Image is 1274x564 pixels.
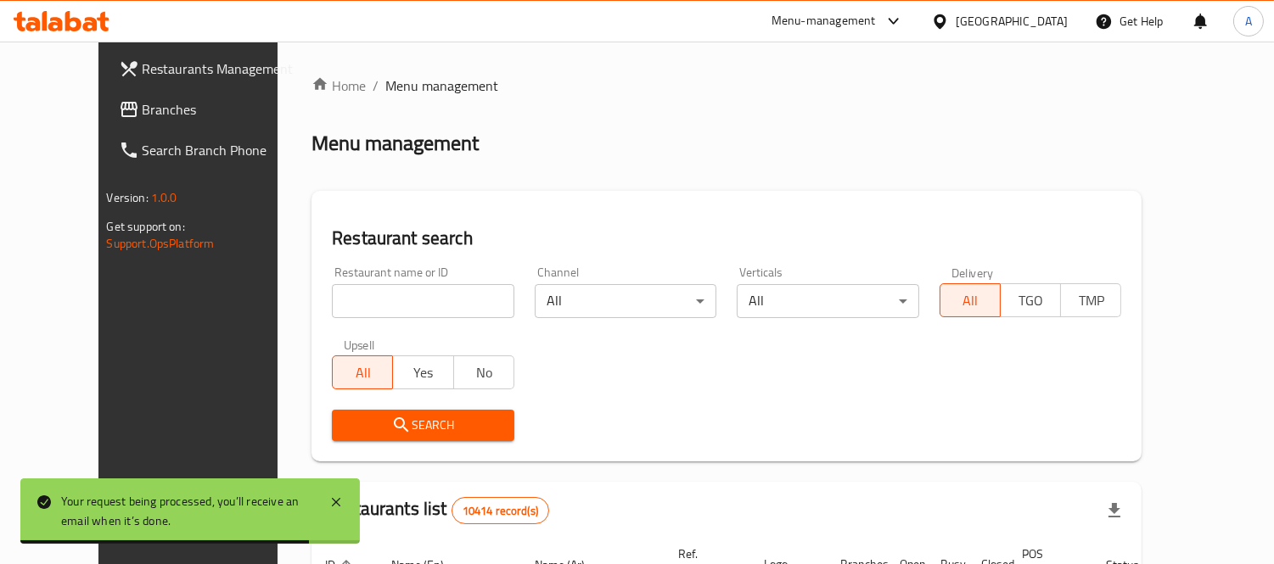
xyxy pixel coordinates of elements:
label: Upsell [344,338,375,350]
div: All [535,284,717,318]
span: TGO [1007,288,1054,313]
button: All [940,283,1001,317]
span: 1.0.0 [151,187,177,209]
label: Delivery [951,266,994,278]
button: No [453,355,514,389]
span: 10414 record(s) [452,503,548,519]
h2: Restaurant search [332,226,1121,251]
div: Your request being processed, you’ll receive an email when it’s done. [61,492,312,530]
span: All [947,288,994,313]
span: Branches [143,99,298,120]
div: Total records count [452,497,549,524]
a: Home [311,75,366,96]
span: Yes [400,360,446,385]
span: All [340,360,386,385]
span: A [1245,12,1252,31]
span: Restaurants Management [143,59,298,79]
button: TGO [1000,283,1061,317]
div: Menu-management [772,11,876,31]
button: Search [332,410,514,441]
span: Version: [107,187,149,209]
span: Menu management [385,75,498,96]
div: Export file [1094,490,1135,531]
a: Branches [105,89,311,130]
a: Support.OpsPlatform [107,232,215,254]
input: Search for restaurant name or ID.. [332,284,514,318]
h2: Menu management [311,130,479,157]
a: Restaurants Management [105,48,311,89]
span: Search Branch Phone [143,140,298,160]
div: [GEOGRAPHIC_DATA] [956,12,1068,31]
nav: breadcrumb [311,75,1142,96]
button: All [332,355,393,389]
a: Search Branch Phone [105,130,311,170]
li: / [373,75,379,96]
span: Get support on: [107,215,185,237]
span: TMP [1068,288,1114,313]
button: TMP [1060,283,1121,317]
button: Yes [392,355,453,389]
div: All [737,284,919,318]
h2: Restaurants list [325,496,549,524]
span: No [461,360,508,385]
span: Search [345,415,501,436]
